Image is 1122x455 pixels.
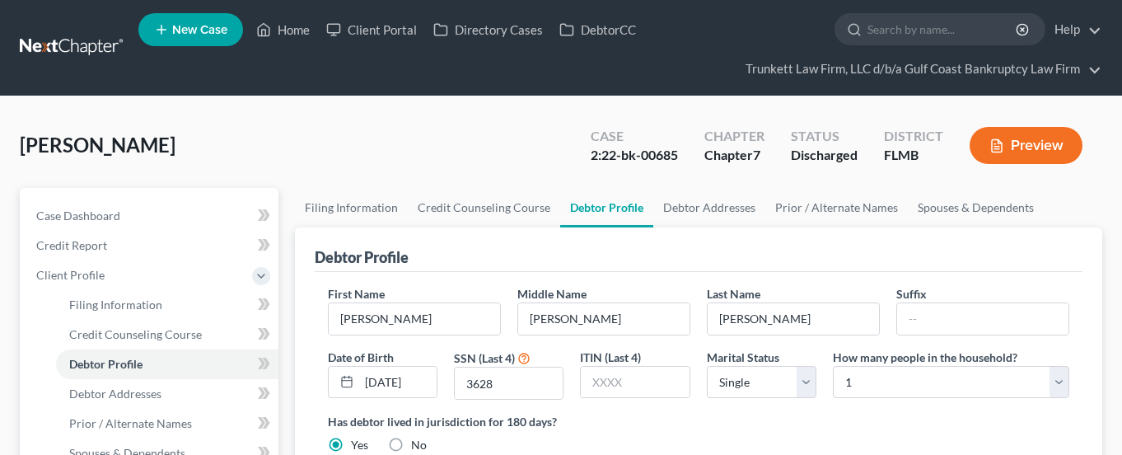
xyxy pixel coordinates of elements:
div: Debtor Profile [315,247,409,267]
label: Yes [351,437,368,453]
label: Has debtor lived in jurisdiction for 180 days? [328,413,1070,430]
label: Date of Birth [328,349,394,366]
a: Prior / Alternate Names [765,188,908,227]
input: Search by name... [867,14,1018,45]
label: Last Name [707,285,760,303]
label: ITIN (Last 4) [580,349,641,366]
span: 7 [753,147,760,162]
button: Preview [970,127,1082,164]
span: Client Profile [36,268,105,282]
a: Debtor Profile [56,349,278,379]
input: XXXX [455,368,563,399]
label: Suffix [896,285,927,303]
a: DebtorCC [551,15,644,45]
div: FLMB [884,146,943,165]
span: Prior / Alternate Names [69,416,192,430]
a: Directory Cases [425,15,551,45]
span: Credit Counseling Course [69,327,202,341]
span: Case Dashboard [36,209,120,223]
span: Debtor Addresses [69,387,161,401]
a: Trunkett Law Firm, LLC d/b/a Gulf Coast Bankruptcy Law Firm [737,54,1101,84]
a: Home [248,15,318,45]
div: Discharged [791,146,858,165]
a: Credit Counseling Course [408,188,560,227]
a: Filing Information [295,188,408,227]
span: Filing Information [69,298,162,312]
a: Credit Report [23,231,278,260]
span: Credit Report [36,238,107,252]
a: Credit Counseling Course [56,320,278,349]
a: Debtor Profile [560,188,653,227]
div: Chapter [704,127,764,146]
input: -- [329,303,500,335]
label: No [411,437,427,453]
div: Case [591,127,678,146]
div: District [884,127,943,146]
span: Debtor Profile [69,357,143,371]
input: -- [897,303,1068,335]
a: Help [1046,15,1101,45]
label: How many people in the household? [833,349,1017,366]
span: [PERSON_NAME] [20,133,175,157]
label: Middle Name [517,285,587,303]
a: Filing Information [56,290,278,320]
label: First Name [328,285,385,303]
a: Debtor Addresses [56,379,278,409]
a: Case Dashboard [23,201,278,231]
label: SSN (Last 4) [454,349,515,367]
div: Chapter [704,146,764,165]
a: Debtor Addresses [653,188,765,227]
a: Client Portal [318,15,425,45]
span: New Case [172,24,227,36]
div: Status [791,127,858,146]
input: M.I [518,303,690,335]
label: Marital Status [707,349,779,366]
a: Spouses & Dependents [908,188,1044,227]
input: XXXX [581,367,689,398]
input: -- [708,303,879,335]
a: Prior / Alternate Names [56,409,278,439]
input: MM/DD/YYYY [359,367,437,398]
div: 2:22-bk-00685 [591,146,678,165]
